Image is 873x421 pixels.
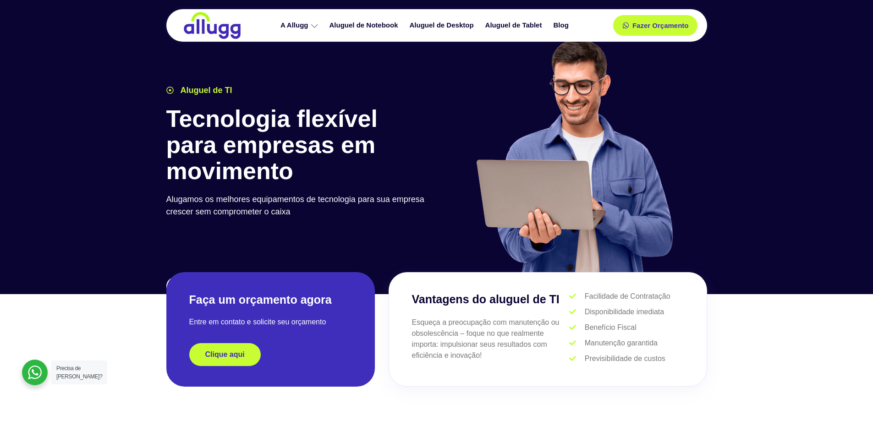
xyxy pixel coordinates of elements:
p: Esqueça a preocupação com manutenção ou obsolescência – foque no que realmente importa: impulsion... [412,317,570,361]
span: Facilidade de Contratação [582,291,670,302]
h3: Vantagens do aluguel de TI [412,291,570,308]
p: Entre em contato e solicite seu orçamento [189,317,352,328]
span: Fazer Orçamento [632,22,689,29]
span: Previsibilidade de custos [582,353,665,364]
h2: Faça um orçamento agora [189,292,352,307]
h1: Tecnologia flexível para empresas em movimento [166,106,432,185]
a: Aluguel de Desktop [405,17,481,33]
img: locação de TI é Allugg [182,11,242,39]
a: A Allugg [276,17,325,33]
a: Fazer Orçamento [613,15,698,36]
a: Aluguel de Tablet [481,17,549,33]
span: Clique aqui [205,351,245,358]
span: Benefício Fiscal [582,322,637,333]
img: aluguel de ti para startups [473,38,675,272]
span: Manutenção garantida [582,338,658,349]
a: Blog [549,17,575,33]
span: Disponibilidade imediata [582,306,664,317]
span: Precisa de [PERSON_NAME]? [56,365,102,380]
a: Clique aqui [189,343,261,366]
span: Aluguel de TI [178,84,232,97]
a: Aluguel de Notebook [325,17,405,33]
p: Alugamos os melhores equipamentos de tecnologia para sua empresa crescer sem comprometer o caixa [166,193,432,218]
